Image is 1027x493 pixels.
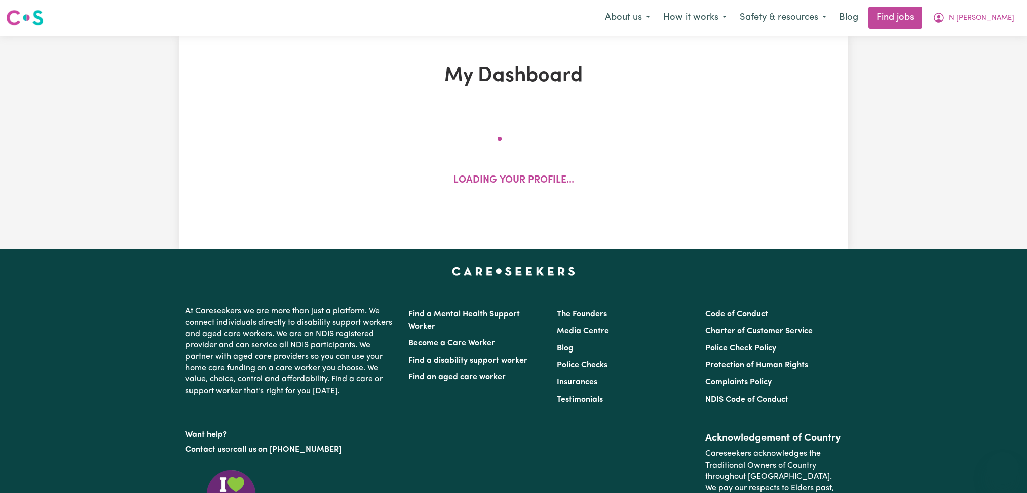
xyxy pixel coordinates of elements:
a: The Founders [557,310,607,319]
span: N [PERSON_NAME] [949,13,1014,24]
a: Police Checks [557,361,607,369]
p: Loading your profile... [453,173,574,188]
a: NDIS Code of Conduct [705,396,788,404]
button: My Account [926,7,1021,28]
a: Code of Conduct [705,310,768,319]
a: Become a Care Worker [408,339,495,347]
a: Careseekers home page [452,267,575,275]
a: Find a disability support worker [408,357,527,365]
a: Media Centre [557,327,609,335]
p: Want help? [185,425,396,440]
h1: My Dashboard [297,64,731,88]
h2: Acknowledgement of Country [705,432,842,444]
a: Blog [557,344,574,353]
a: Blog [833,7,864,29]
iframe: Button to launch messaging window [986,452,1019,485]
a: Protection of Human Rights [705,361,808,369]
a: Complaints Policy [705,378,772,386]
a: Charter of Customer Service [705,327,813,335]
button: Safety & resources [733,7,833,28]
p: or [185,440,396,460]
a: Police Check Policy [705,344,776,353]
a: Find jobs [868,7,922,29]
a: Find a Mental Health Support Worker [408,310,520,331]
a: call us on [PHONE_NUMBER] [233,446,341,454]
img: Careseekers logo [6,9,44,27]
button: How it works [657,7,733,28]
button: About us [598,7,657,28]
a: Insurances [557,378,597,386]
a: Careseekers logo [6,6,44,29]
a: Contact us [185,446,225,454]
a: Testimonials [557,396,603,404]
a: Find an aged care worker [408,373,506,381]
p: At Careseekers we are more than just a platform. We connect individuals directly to disability su... [185,302,396,401]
